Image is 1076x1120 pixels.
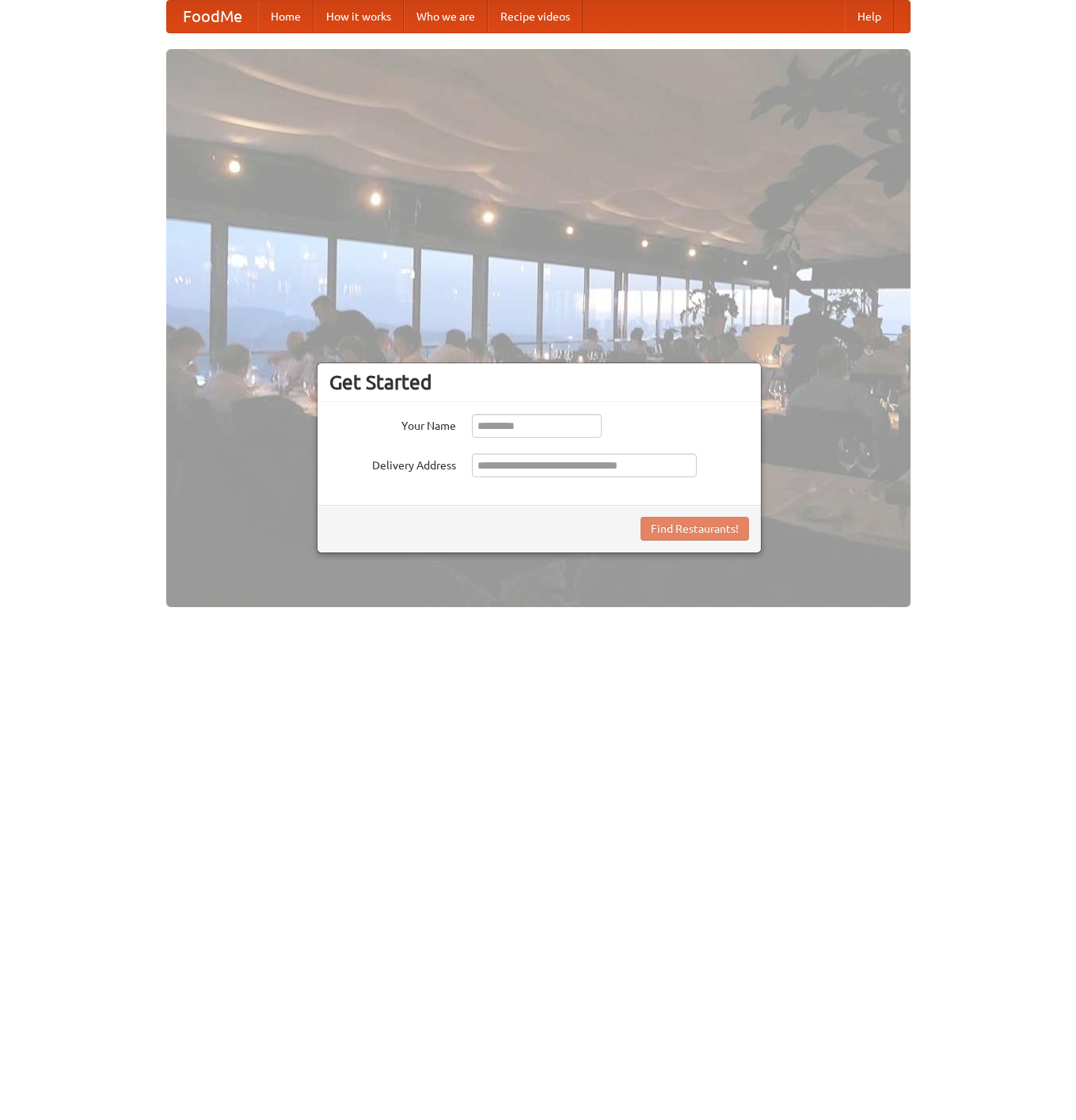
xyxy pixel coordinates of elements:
[258,1,314,32] a: Home
[167,1,258,32] a: FoodMe
[314,1,404,32] a: How it works
[845,1,894,32] a: Help
[404,1,488,32] a: Who we are
[329,454,456,473] label: Delivery Address
[329,414,456,434] label: Your Name
[329,370,749,394] h3: Get Started
[641,517,749,541] button: Find Restaurants!
[488,1,583,32] a: Recipe videos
